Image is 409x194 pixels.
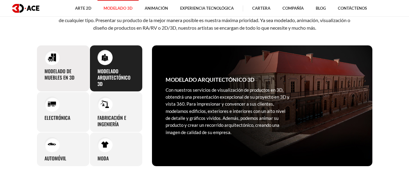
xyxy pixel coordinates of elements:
font: Moda [97,155,109,162]
img: Automóvil [48,140,56,149]
font: Como empresa con amplia experiencia en modelado de productos 3D, nos especializamos en ofrecer co... [58,10,351,31]
font: Automóvil [45,155,66,162]
img: Moda [101,140,109,149]
font: Modelado 3D [104,6,133,11]
font: Compañía [282,6,304,11]
font: Electrónica [45,114,70,121]
font: Arte 2D [75,6,91,11]
img: Modelado de muebles en 3D [48,53,56,61]
font: Modelado arquitectónico 3D [166,76,254,83]
font: Blog [316,6,326,11]
font: Experiencia tecnológica [180,6,234,11]
font: Fabricación e ingeniería [97,114,126,128]
img: logotipo oscuro [12,4,39,13]
font: Con nuestros servicios de visualización de productos en 3D, obtendrá una presentación excepcional... [166,87,289,135]
font: Modelado arquitectónico 3D [97,67,130,87]
font: Cartera [252,6,270,11]
img: Fabricación e ingeniería [101,100,109,108]
img: Electrónica [48,100,56,108]
font: Modelado de muebles en 3D [45,67,74,81]
font: Animación [145,6,168,11]
font: Contáctenos [338,6,367,11]
img: Modelado arquitectónico 3D [101,53,109,61]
